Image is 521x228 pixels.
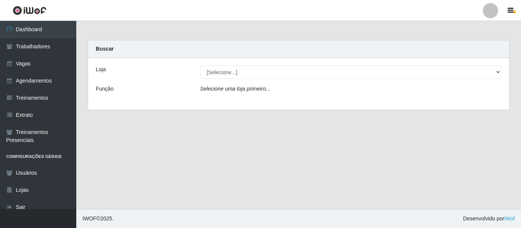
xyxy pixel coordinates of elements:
label: Função [96,85,114,93]
span: IWOF [82,215,96,222]
strong: Buscar [96,46,114,52]
img: CoreUI Logo [13,6,47,15]
label: Loja [96,65,106,73]
i: Selecione uma loja primeiro... [200,86,270,92]
span: Desenvolvido por [463,215,515,223]
span: © 2025 . [82,215,114,223]
a: iWof [504,215,515,222]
